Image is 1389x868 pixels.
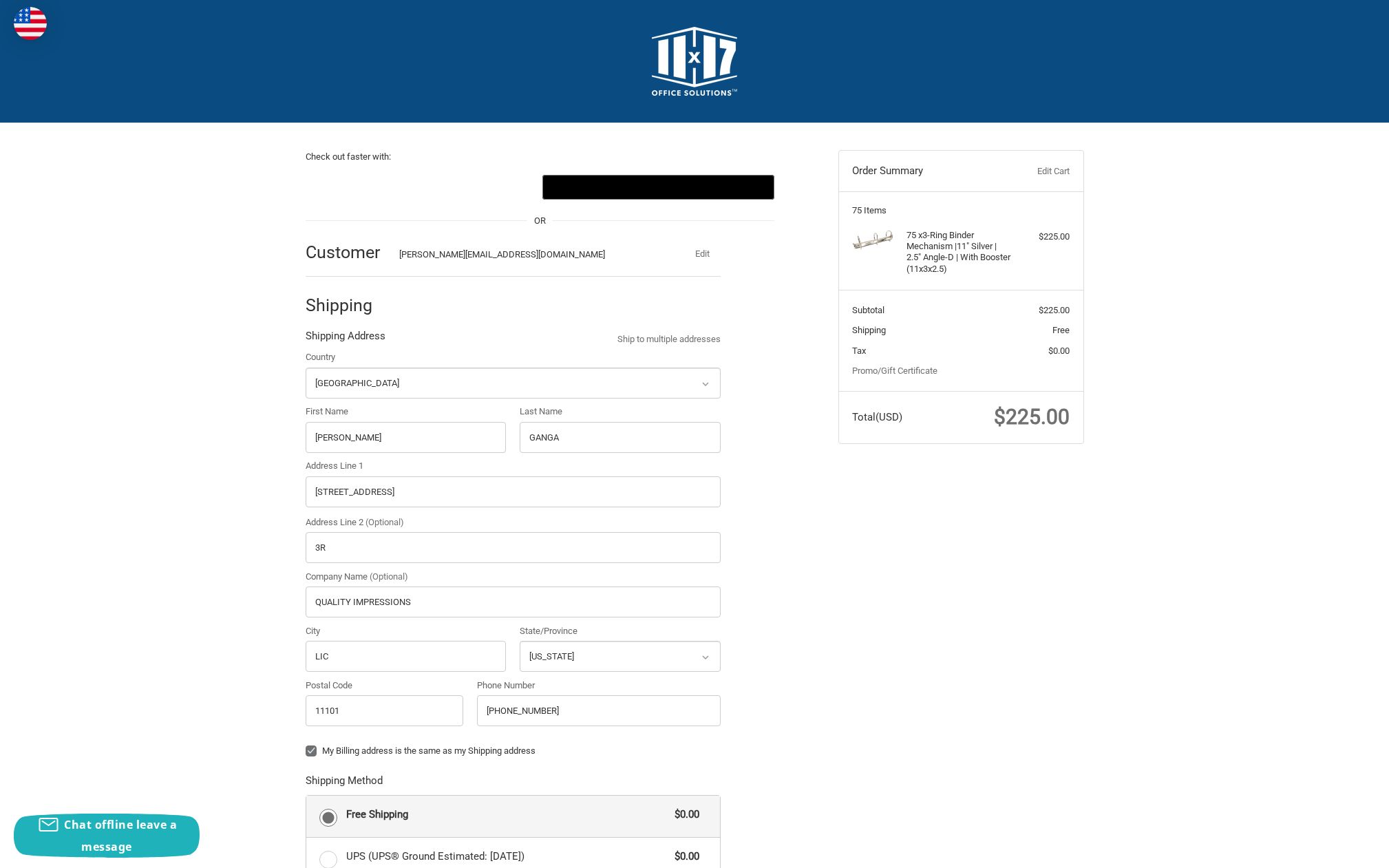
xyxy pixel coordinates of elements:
a: Ship to multiple addresses [617,332,721,346]
a: Promo/Gift Certificate [852,366,937,376]
h3: Order Summary [852,165,1001,178]
span: $0.00 [668,807,700,823]
img: duty and tax information for United States [14,7,47,40]
legend: Shipping Address [306,328,385,350]
span: UPS (UPS® Ground Estimated: [DATE]) [346,849,668,865]
label: Phone Number [477,679,721,692]
button: Chat offline leave a message [14,814,200,858]
h2: Shipping [306,295,386,316]
small: (Optional) [365,517,404,527]
small: (Optional) [370,571,408,582]
label: Address Line 1 [306,459,721,473]
label: City [306,624,507,638]
span: Free [1052,325,1070,335]
label: Last Name [520,405,721,419]
div: $225.00 [1015,230,1070,244]
h2: Customer [306,242,386,263]
span: OR [527,214,553,228]
span: Total (USD) [852,411,902,423]
label: Country [306,350,721,364]
label: State/Province [520,624,721,638]
span: Tax [852,346,866,356]
legend: Shipping Method [306,773,383,795]
iframe: Google Customer Reviews [1275,831,1389,868]
h3: 75 Items [852,205,1070,216]
h4: 75 x 3-Ring Binder Mechanism |11" Silver | 2.5" Angle-D | With Booster (11x3x2.5) [906,230,1012,275]
a: Edit Cart [1001,165,1070,178]
span: $0.00 [1048,346,1070,356]
label: Postal Code [306,679,464,692]
span: Shipping [852,325,886,335]
button: Edit [685,244,721,264]
p: Check out faster with: [306,150,774,164]
label: My Billing address is the same as my Shipping address [306,745,721,756]
img: 11x17.com [652,27,737,96]
span: $225.00 [994,405,1070,429]
iframe: PayPal-paypal [306,175,538,200]
span: Free Shipping [346,807,668,823]
label: Address Line 2 [306,516,721,529]
span: $0.00 [668,849,700,865]
span: Chat offline leave a message [64,817,177,854]
label: First Name [306,405,507,419]
span: $225.00 [1039,305,1070,315]
div: [PERSON_NAME][EMAIL_ADDRESS][DOMAIN_NAME] [399,248,658,262]
button: Google Pay [542,175,774,200]
label: Company Name [306,570,721,584]
span: Subtotal [852,305,884,315]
